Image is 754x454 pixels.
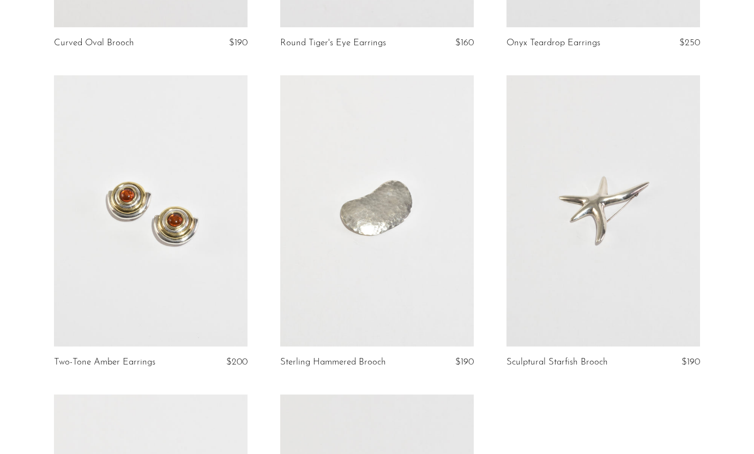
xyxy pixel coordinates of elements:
[54,38,134,48] a: Curved Oval Brooch
[506,38,600,48] a: Onyx Teardrop Earrings
[229,38,248,47] span: $190
[54,357,155,367] a: Two-Tone Amber Earrings
[679,38,700,47] span: $250
[455,357,474,367] span: $190
[681,357,700,367] span: $190
[506,357,608,367] a: Sculptural Starfish Brooch
[280,357,386,367] a: Sterling Hammered Brooch
[455,38,474,47] span: $160
[226,357,248,367] span: $200
[280,38,386,48] a: Round Tiger's Eye Earrings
